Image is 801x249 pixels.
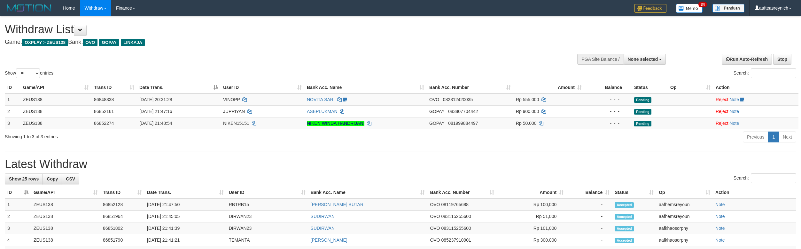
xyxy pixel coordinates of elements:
th: Action [713,82,798,93]
td: ZEUS138 [31,198,100,211]
td: aafhemsreyoun [656,198,713,211]
td: ZEUS138 [31,211,100,222]
div: PGA Site Balance / [577,54,623,65]
td: - [566,234,612,246]
td: - [566,198,612,211]
span: OVO [429,97,439,102]
th: Action [713,187,796,198]
span: LINKAJA [121,39,145,46]
a: Copy [43,173,62,184]
img: panduan.png [712,4,744,12]
td: [DATE] 21:41:21 [144,234,226,246]
td: ZEUS138 [31,222,100,234]
button: None selected [624,54,666,65]
a: Note [715,202,725,207]
span: Rp 555.000 [516,97,539,102]
span: NIKEN15151 [223,121,249,126]
span: 34 [698,2,707,7]
td: 4 [5,234,31,246]
td: 86851790 [100,234,144,246]
span: Copy 082312420035 to clipboard [443,97,473,102]
span: Rp 50.000 [516,121,537,126]
td: · [713,105,798,117]
td: 86852128 [100,198,144,211]
th: Date Trans.: activate to sort column ascending [144,187,226,198]
td: 86851964 [100,211,144,222]
span: Copy 085237910901 to clipboard [441,237,471,243]
span: GOPAY [99,39,119,46]
h4: Game: Bank: [5,39,528,45]
td: 2 [5,211,31,222]
a: 1 [768,132,779,142]
a: Stop [773,54,791,65]
th: Amount: activate to sort column ascending [497,187,566,198]
a: Note [730,97,739,102]
td: aafkhaosorphy [656,234,713,246]
th: Bank Acc. Name: activate to sort column ascending [308,187,428,198]
label: Show entries [5,68,53,78]
td: · [713,93,798,106]
th: Trans ID: activate to sort column ascending [100,187,144,198]
td: DIRWAN23 [226,211,308,222]
label: Search: [734,173,796,183]
a: Note [715,226,725,231]
span: [DATE] 21:47:16 [139,109,172,114]
span: GOPAY [429,121,444,126]
span: 86852161 [94,109,114,114]
th: Date Trans.: activate to sort column descending [137,82,221,93]
div: - - - [587,120,629,126]
span: Accepted [615,238,634,243]
input: Search: [751,68,796,78]
td: [DATE] 21:47:50 [144,198,226,211]
td: 3 [5,222,31,234]
div: Showing 1 to 3 of 3 entries [5,131,329,140]
th: User ID: activate to sort column ascending [226,187,308,198]
label: Search: [734,68,796,78]
span: Pending [634,109,651,115]
span: Copy 08119765688 to clipboard [441,202,469,207]
span: OVO [430,214,440,219]
a: SUDIRWAN [311,214,335,219]
td: - [566,211,612,222]
a: Note [730,109,739,114]
span: None selected [628,57,658,62]
span: OXPLAY > ZEUS138 [22,39,68,46]
td: DIRWAN23 [226,222,308,234]
span: Show 25 rows [9,176,39,181]
span: OVO [430,237,440,243]
a: Reject [716,97,728,102]
a: Show 25 rows [5,173,43,184]
span: CSV [66,176,75,181]
img: Feedback.jpg [634,4,666,13]
th: Bank Acc. Number: activate to sort column ascending [427,82,513,93]
div: - - - [587,96,629,103]
td: ZEUS138 [20,105,91,117]
td: aafkhaosorphy [656,222,713,234]
span: Copy [47,176,58,181]
a: Run Auto-Refresh [722,54,772,65]
input: Search: [751,173,796,183]
a: Note [730,121,739,126]
th: User ID: activate to sort column ascending [221,82,304,93]
td: Rp 100,000 [497,198,566,211]
th: Op: activate to sort column ascending [656,187,713,198]
span: [DATE] 20:31:28 [139,97,172,102]
td: Rp 300,000 [497,234,566,246]
a: [PERSON_NAME] BUTAR [311,202,363,207]
img: MOTION_logo.png [5,3,53,13]
span: Copy 083115255600 to clipboard [441,214,471,219]
span: [DATE] 21:48:54 [139,121,172,126]
td: [DATE] 21:41:39 [144,222,226,234]
span: Accepted [615,202,634,208]
th: Bank Acc. Number: activate to sort column ascending [427,187,497,198]
a: NOVITA SARI [307,97,335,102]
a: CSV [62,173,79,184]
td: · [713,117,798,129]
th: Status: activate to sort column ascending [612,187,656,198]
td: Rp 51,000 [497,211,566,222]
span: Copy 083115255600 to clipboard [441,226,471,231]
span: 86848338 [94,97,114,102]
td: RBTRB15 [226,198,308,211]
span: Pending [634,97,651,103]
td: [DATE] 21:45:05 [144,211,226,222]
